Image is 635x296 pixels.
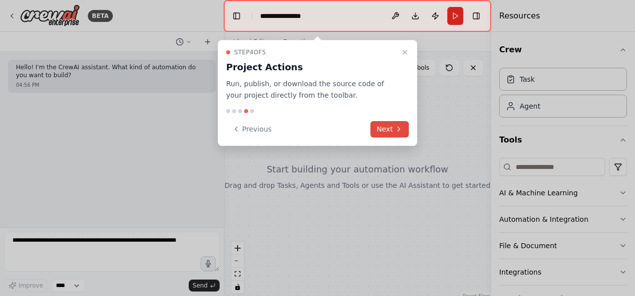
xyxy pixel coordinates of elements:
button: Close walkthrough [399,46,411,58]
button: Previous [226,121,278,138]
button: Next [370,121,409,138]
button: Hide left sidebar [230,9,244,23]
p: Run, publish, or download the source code of your project directly from the toolbar. [226,78,397,101]
span: Step 4 of 5 [234,48,266,56]
h3: Project Actions [226,60,397,74]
